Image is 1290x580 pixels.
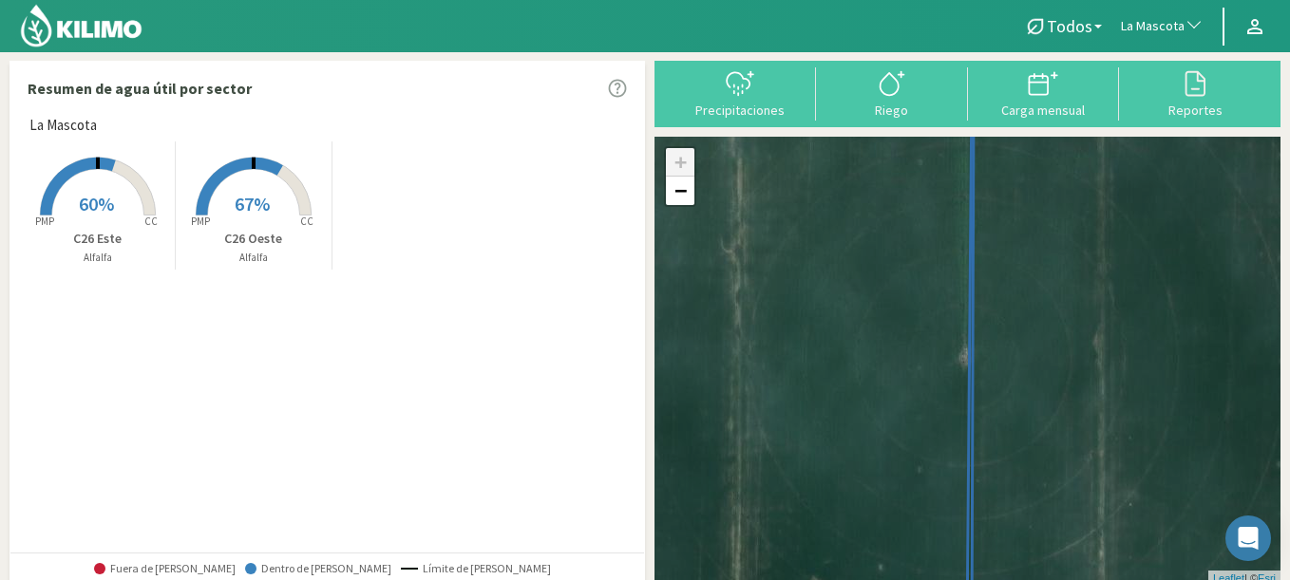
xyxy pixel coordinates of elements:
[235,192,270,215] span: 67%
[1121,17,1185,36] span: La Mascota
[245,562,391,575] span: Dentro de [PERSON_NAME]
[1047,16,1092,36] span: Todos
[666,177,694,205] a: Zoom out
[666,148,694,177] a: Zoom in
[144,215,158,228] tspan: CC
[28,77,252,100] p: Resumen de agua útil por sector
[19,3,143,48] img: Kilimo
[300,215,313,228] tspan: CC
[176,250,331,266] p: Alfalfa
[822,103,962,117] div: Riego
[401,562,551,575] span: Límite de [PERSON_NAME]
[20,250,175,266] p: Alfalfa
[29,115,97,137] span: La Mascota
[1111,6,1213,47] button: La Mascota
[670,103,810,117] div: Precipitaciones
[34,215,53,228] tspan: PMP
[94,562,236,575] span: Fuera de [PERSON_NAME]
[974,103,1114,117] div: Carga mensual
[1125,103,1265,117] div: Reportes
[20,229,175,249] p: C26 Este
[816,67,968,118] button: Riego
[1119,67,1271,118] button: Reportes
[191,215,210,228] tspan: PMP
[968,67,1120,118] button: Carga mensual
[176,229,331,249] p: C26 Oeste
[79,192,114,215] span: 60%
[664,67,816,118] button: Precipitaciones
[1225,515,1271,561] div: Open Intercom Messenger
